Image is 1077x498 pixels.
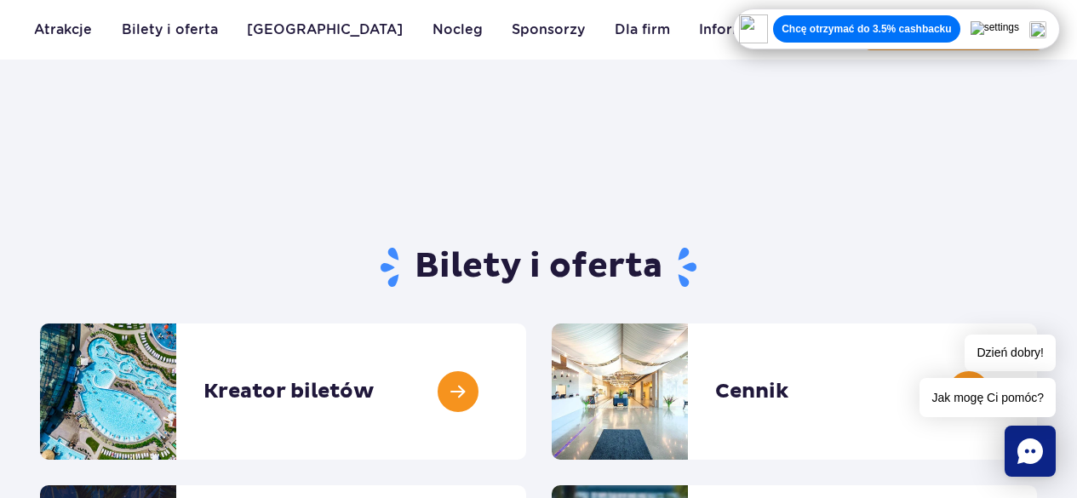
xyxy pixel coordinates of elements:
[615,9,670,50] a: Dla firm
[122,9,218,50] a: Bilety i oferta
[699,9,834,50] a: Informacje i pomoc
[433,9,483,50] a: Nocleg
[40,245,1037,289] h1: Bilety i oferta
[247,9,403,50] a: [GEOGRAPHIC_DATA]
[512,9,585,50] a: Sponsorzy
[34,9,92,50] a: Atrakcje
[1005,426,1056,477] div: Chat
[965,335,1056,371] span: Dzień dobry!
[919,378,1056,417] span: Jak mogę Ci pomóc?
